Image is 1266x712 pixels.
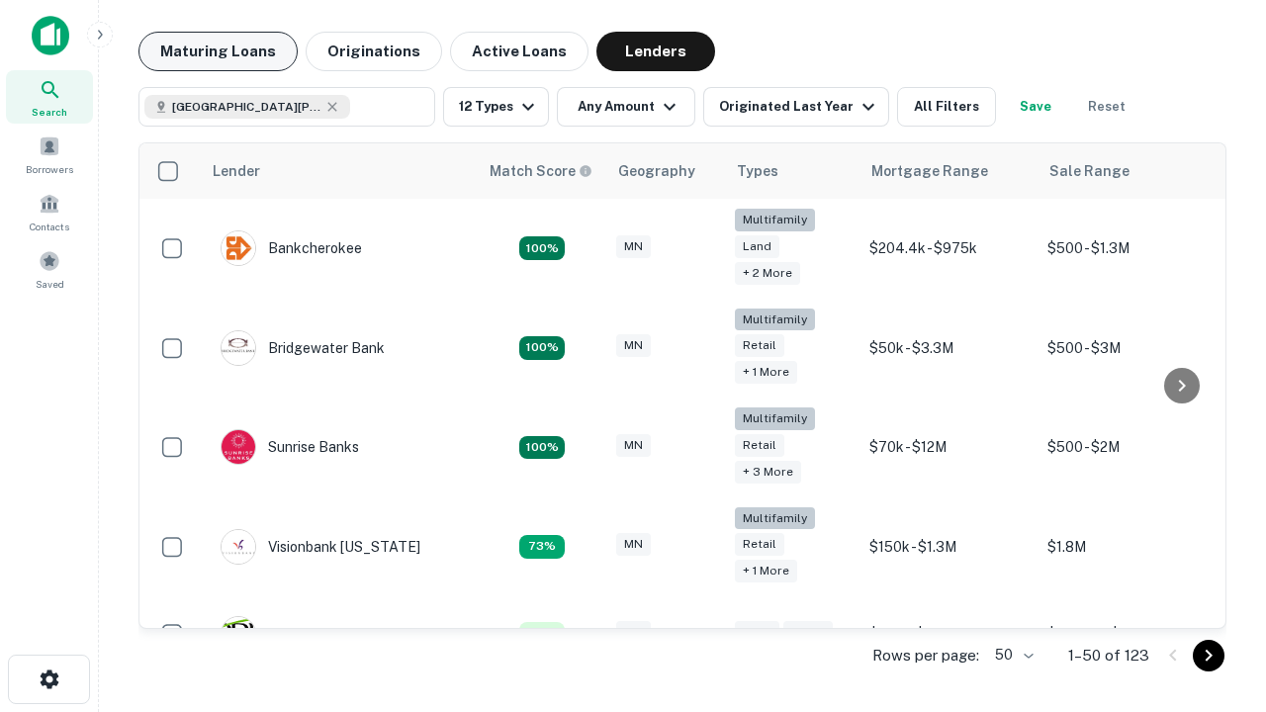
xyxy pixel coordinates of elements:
button: Maturing Loans [138,32,298,71]
span: Contacts [30,219,69,234]
button: Originated Last Year [703,87,889,127]
a: Borrowers [6,128,93,181]
div: Retail [783,621,833,644]
iframe: Chat Widget [1167,554,1266,649]
h6: Match Score [490,160,588,182]
div: Land [735,621,779,644]
span: [GEOGRAPHIC_DATA][PERSON_NAME], [GEOGRAPHIC_DATA], [GEOGRAPHIC_DATA] [172,98,320,116]
div: Originated Last Year [719,95,880,119]
div: 50 [987,641,1037,669]
div: Sale Range [1049,159,1130,183]
button: Save your search to get updates of matches that match your search criteria. [1004,87,1067,127]
button: Active Loans [450,32,588,71]
a: Search [6,70,93,124]
img: picture [222,430,255,464]
td: $3.1M - $16.1M [859,596,1038,671]
td: $70k - $12M [859,398,1038,497]
span: Borrowers [26,161,73,177]
div: Retail [735,434,784,457]
a: Saved [6,242,93,296]
button: Go to next page [1193,640,1224,671]
a: Contacts [6,185,93,238]
div: Multifamily [735,407,815,430]
span: Search [32,104,67,120]
th: Sale Range [1038,143,1216,199]
p: 1–50 of 123 [1068,644,1149,667]
td: $500 - $1.3M [1038,199,1216,299]
th: Capitalize uses an advanced AI algorithm to match your search with the best lender. The match sco... [478,143,606,199]
img: picture [222,530,255,564]
div: MN [616,533,651,556]
img: picture [222,231,255,265]
div: Sunrise Banks [221,429,359,465]
div: Land [735,235,779,258]
th: Geography [606,143,725,199]
div: + 1 more [735,560,797,582]
div: Mortgage Range [871,159,988,183]
td: $150k - $1.3M [859,497,1038,597]
div: Types [737,159,778,183]
p: Rows per page: [872,644,979,667]
td: $50k - $3.3M [859,299,1038,399]
div: Multifamily [735,209,815,231]
td: $204.4k - $975k [859,199,1038,299]
img: picture [222,617,255,651]
td: $500 - $2M [1038,398,1216,497]
div: + 2 more [735,262,800,285]
div: [GEOGRAPHIC_DATA] [221,616,414,652]
th: Types [725,143,859,199]
button: Any Amount [557,87,695,127]
div: Geography [618,159,695,183]
div: Matching Properties: 13, hasApolloMatch: undefined [519,535,565,559]
div: MN [616,621,651,644]
div: + 3 more [735,461,801,484]
button: Reset [1075,87,1138,127]
div: Lender [213,159,260,183]
span: Saved [36,276,64,292]
div: Matching Properties: 32, hasApolloMatch: undefined [519,436,565,460]
button: Originations [306,32,442,71]
div: Matching Properties: 10, hasApolloMatch: undefined [519,622,565,646]
td: $394.7k - $3.6M [1038,596,1216,671]
th: Mortgage Range [859,143,1038,199]
div: Retail [735,533,784,556]
div: + 1 more [735,361,797,384]
div: MN [616,334,651,357]
div: Retail [735,334,784,357]
div: Matching Properties: 19, hasApolloMatch: undefined [519,236,565,260]
td: $500 - $3M [1038,299,1216,399]
button: 12 Types [443,87,549,127]
div: Multifamily [735,507,815,530]
div: Visionbank [US_STATE] [221,529,420,565]
div: Multifamily [735,309,815,331]
div: MN [616,235,651,258]
div: Bridgewater Bank [221,330,385,366]
img: picture [222,331,255,365]
div: Bankcherokee [221,230,362,266]
td: $1.8M [1038,497,1216,597]
img: capitalize-icon.png [32,16,69,55]
button: Lenders [596,32,715,71]
div: MN [616,434,651,457]
button: All Filters [897,87,996,127]
div: Matching Properties: 22, hasApolloMatch: undefined [519,336,565,360]
div: Capitalize uses an advanced AI algorithm to match your search with the best lender. The match sco... [490,160,592,182]
th: Lender [201,143,478,199]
